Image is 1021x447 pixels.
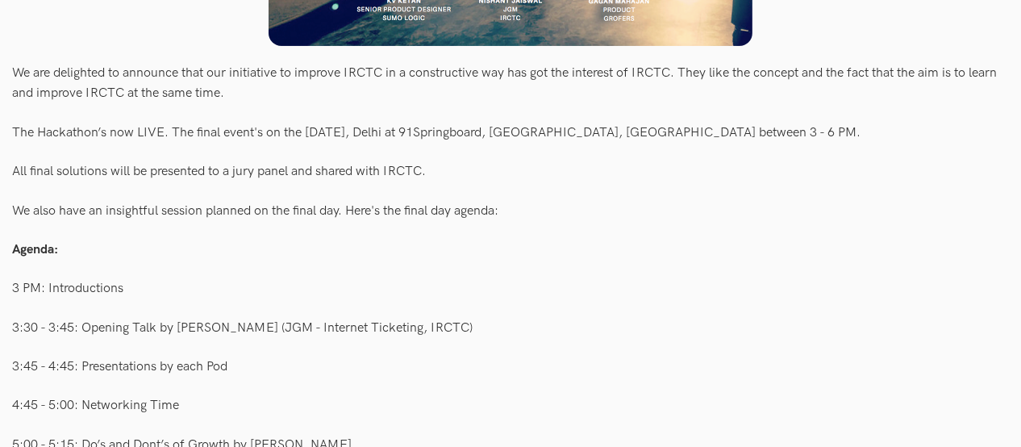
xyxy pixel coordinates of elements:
[12,117,1009,148] div: The Hackathon’s now LIVE. The final event's on the [DATE], Delhi at 91Springboard, [GEOGRAPHIC_DA...
[12,352,1009,382] div: 3:45 - 4:45: Presentations by each Pod
[12,391,1009,421] div: 4:45 - 5:00: Networking Time
[12,312,1009,343] div: 3:30 - 3:45: Opening Talk by [PERSON_NAME] (JGM - Internet Ticketing, IRCTC)
[12,157,1009,187] div: All final solutions will be presented to a jury panel and shared with IRCTC.
[12,57,1009,109] div: We are delighted to announce that our initiative to improve IRCTC in a constructive way has got t...
[12,274,1009,304] div: 3 PM: Introductions
[12,195,1009,226] div: We also have an insightful session planned on the final day. Here's the final day agenda:
[12,242,58,257] b: Agenda:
